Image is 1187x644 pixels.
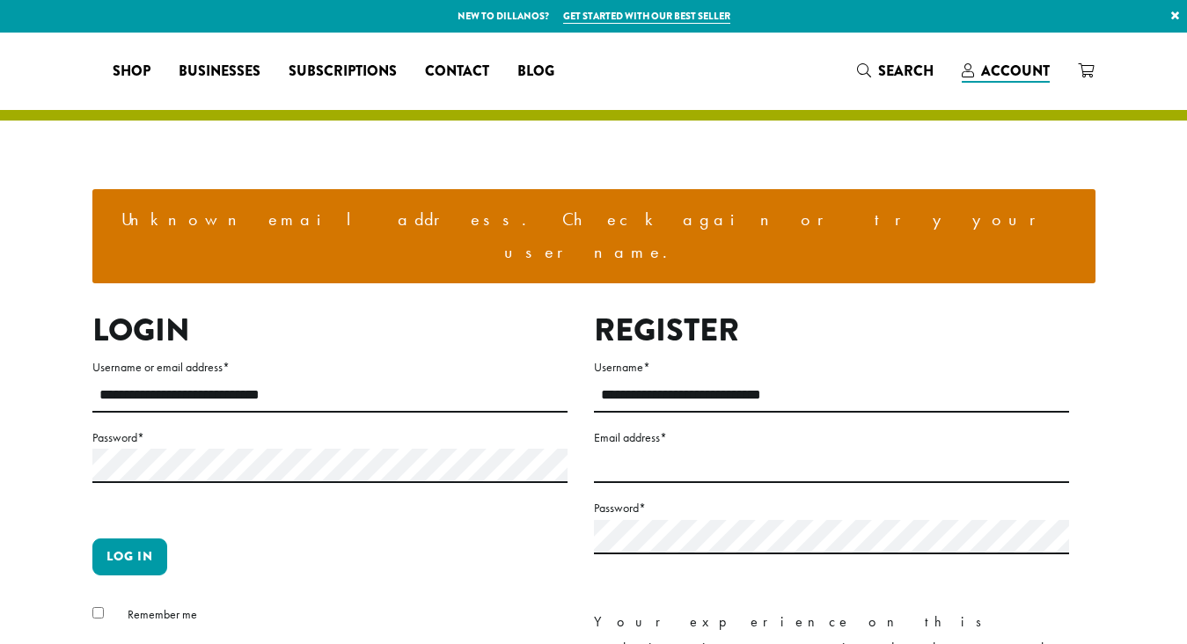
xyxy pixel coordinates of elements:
[594,311,1069,349] h2: Register
[517,61,554,83] span: Blog
[981,61,1050,81] span: Account
[594,497,1069,519] label: Password
[92,311,568,349] h2: Login
[99,57,165,85] a: Shop
[594,427,1069,449] label: Email address
[92,356,568,378] label: Username or email address
[106,203,1081,269] li: Unknown email address. Check again or try your username.
[92,427,568,449] label: Password
[878,61,934,81] span: Search
[179,61,260,83] span: Businesses
[289,61,397,83] span: Subscriptions
[594,356,1069,378] label: Username
[128,606,197,622] span: Remember me
[843,56,948,85] a: Search
[563,9,730,24] a: Get started with our best seller
[92,538,167,575] button: Log in
[113,61,150,83] span: Shop
[425,61,489,83] span: Contact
